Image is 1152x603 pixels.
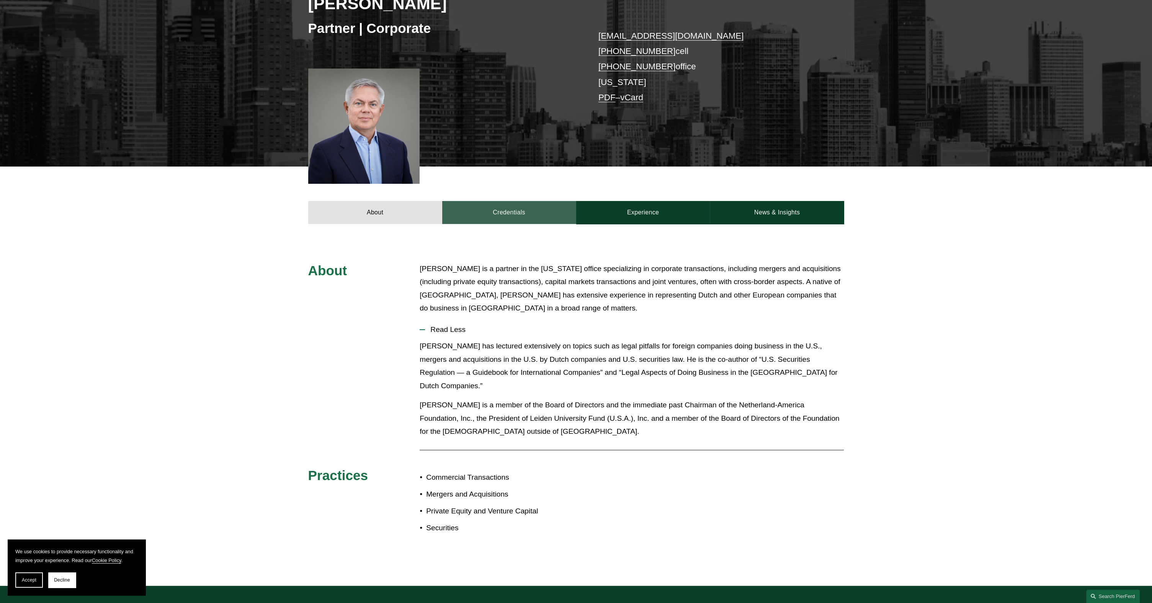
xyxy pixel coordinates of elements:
[426,471,576,484] p: Commercial Transactions
[598,46,676,56] a: [PHONE_NUMBER]
[15,547,138,565] p: We use cookies to provide necessary functionality and improve your experience. Read our .
[308,263,347,278] span: About
[22,577,36,583] span: Accept
[710,201,844,224] a: News & Insights
[598,31,743,41] a: [EMAIL_ADDRESS][DOMAIN_NAME]
[308,20,576,37] h3: Partner | Corporate
[8,539,145,595] section: Cookie banner
[598,62,676,71] a: [PHONE_NUMBER]
[576,201,710,224] a: Experience
[420,340,844,392] p: [PERSON_NAME] has lectured extensively on topics such as legal pitfalls for foreign companies doi...
[420,262,844,315] p: [PERSON_NAME] is a partner in the [US_STATE] office specializing in corporate transactions, inclu...
[598,28,822,106] p: cell office [US_STATE] –
[426,505,576,518] p: Private Equity and Venture Capital
[92,557,121,563] a: Cookie Policy
[620,93,643,102] a: vCard
[308,468,368,483] span: Practices
[425,325,844,334] span: Read Less
[15,572,43,588] button: Accept
[420,340,844,444] div: Read Less
[598,93,616,102] a: PDF
[1086,590,1140,603] a: Search this site
[308,201,442,224] a: About
[442,201,576,224] a: Credentials
[426,488,576,501] p: Mergers and Acquisitions
[54,577,70,583] span: Decline
[420,399,844,438] p: [PERSON_NAME] is a member of the Board of Directors and the immediate past Chairman of the Nether...
[426,521,576,535] p: Securities
[48,572,76,588] button: Decline
[420,320,844,340] button: Read Less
